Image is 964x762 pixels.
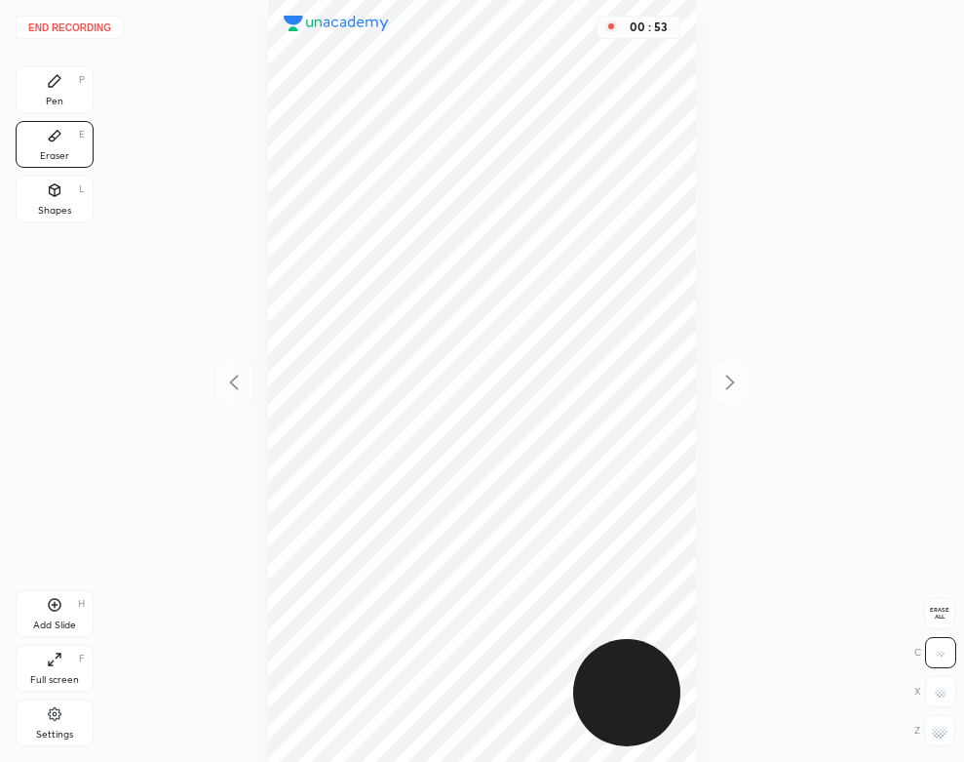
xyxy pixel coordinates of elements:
[78,599,85,609] div: H
[33,621,76,630] div: Add Slide
[914,637,956,668] div: C
[36,730,73,740] div: Settings
[914,715,955,746] div: Z
[914,676,956,707] div: X
[925,607,954,621] span: Erase all
[625,20,672,34] div: 00 : 53
[284,16,389,31] img: logo.38c385cc.svg
[79,75,85,85] div: P
[79,184,85,194] div: L
[16,16,124,39] button: End recording
[46,97,63,106] div: Pen
[30,675,79,685] div: Full screen
[38,206,71,216] div: Shapes
[40,151,69,161] div: Eraser
[79,130,85,140] div: E
[79,654,85,663] div: F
